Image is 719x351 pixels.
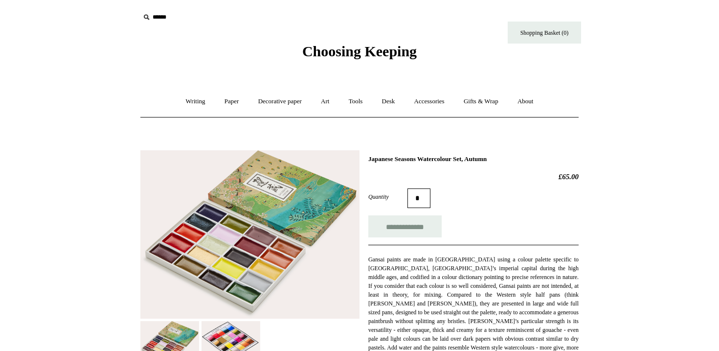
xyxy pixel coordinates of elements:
a: Writing [177,89,214,115]
a: Desk [373,89,404,115]
a: Art [312,89,338,115]
a: Decorative paper [249,89,311,115]
a: Gifts & Wrap [455,89,507,115]
img: Japanese Seasons Watercolour Set, Autumn [140,150,359,319]
h1: Japanese Seasons Watercolour Set, Autumn [368,155,579,163]
a: Paper [216,89,248,115]
a: Accessories [405,89,453,115]
a: Choosing Keeping [302,51,417,58]
a: Shopping Basket (0) [508,22,581,44]
a: About [509,89,542,115]
label: Quantity [368,192,407,201]
span: Choosing Keeping [302,43,417,59]
h2: £65.00 [368,172,579,181]
a: Tools [340,89,372,115]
